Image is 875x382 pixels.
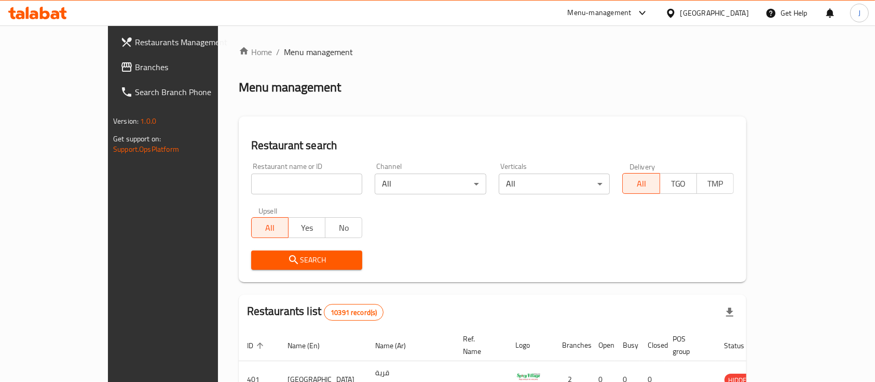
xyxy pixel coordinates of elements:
[113,142,179,156] a: Support.OpsPlatform
[330,220,358,235] span: No
[112,80,254,104] a: Search Branch Phone
[251,217,289,238] button: All
[701,176,730,191] span: TMP
[680,7,749,19] div: [GEOGRAPHIC_DATA]
[717,300,742,325] div: Export file
[615,330,640,361] th: Busy
[276,46,280,58] li: /
[112,55,254,80] a: Branches
[113,114,139,128] span: Version:
[660,173,697,194] button: TGO
[288,217,325,238] button: Yes
[622,173,660,194] button: All
[554,330,590,361] th: Branches
[324,308,383,318] span: 10391 record(s)
[251,174,363,194] input: Search for restaurant name or ID..
[113,132,161,146] span: Get support on:
[325,217,362,238] button: No
[630,163,655,170] label: Delivery
[135,86,246,98] span: Search Branch Phone
[507,330,554,361] th: Logo
[627,176,655,191] span: All
[135,36,246,48] span: Restaurants Management
[247,304,384,321] h2: Restaurants list
[135,61,246,73] span: Branches
[259,254,354,267] span: Search
[256,220,284,235] span: All
[673,333,704,358] span: POS group
[324,304,384,321] div: Total records count
[239,46,272,58] a: Home
[858,7,860,19] span: J
[724,339,758,352] span: Status
[239,79,341,96] h2: Menu management
[696,173,734,194] button: TMP
[293,220,321,235] span: Yes
[375,339,419,352] span: Name (Ar)
[590,330,615,361] th: Open
[247,339,267,352] span: ID
[463,333,495,358] span: Ref. Name
[499,174,610,194] div: All
[284,46,353,58] span: Menu management
[258,207,278,214] label: Upsell
[251,138,734,153] h2: Restaurant search
[140,114,156,128] span: 1.0.0
[251,251,363,270] button: Search
[664,176,693,191] span: TGO
[640,330,665,361] th: Closed
[375,174,486,194] div: All
[112,30,254,55] a: Restaurants Management
[239,46,746,58] nav: breadcrumb
[288,339,333,352] span: Name (En)
[568,7,632,19] div: Menu-management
